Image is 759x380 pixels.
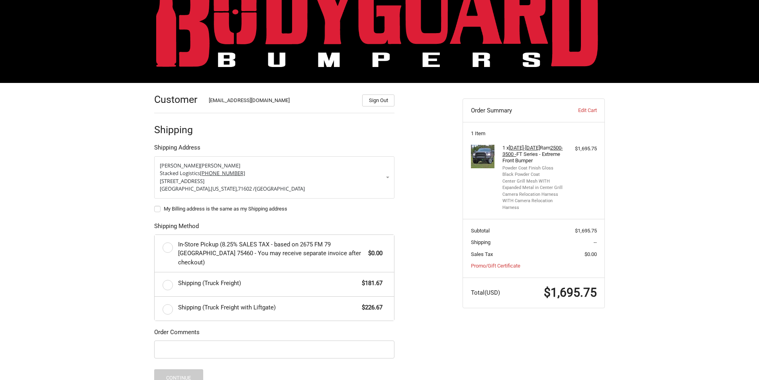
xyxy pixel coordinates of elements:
[154,328,200,341] legend: Order Comments
[358,279,382,288] span: $181.67
[509,145,540,151] tcxspan: Call 2019-2025 via 3CX
[255,185,305,192] span: [GEOGRAPHIC_DATA]
[471,289,500,296] span: Total (USD)
[154,156,394,199] a: Enter or select a different address
[154,124,201,136] h2: Shipping
[154,206,394,212] label: My Billing address is the same as my Shipping address
[471,263,520,269] a: Promo/Gift Certificate
[502,145,563,164] h4: 1 x Ram FT Series - Extreme Front Bumper
[502,178,563,191] li: Center Grill Mesh WITH Expanded Metal in Center Grill
[178,303,358,312] span: Shipping (Truck Freight with Liftgate)
[575,228,597,234] span: $1,695.75
[154,143,200,156] legend: Shipping Address
[358,303,382,312] span: $226.67
[557,106,596,114] a: Edit Cart
[584,251,597,257] span: $0.00
[211,185,238,192] span: [US_STATE],
[364,249,382,258] span: $0.00
[160,177,204,185] span: [STREET_ADDRESS]
[471,106,557,114] h3: Order Summary
[544,285,597,299] span: $1,695.75
[178,279,358,288] span: Shipping (Truck Freight)
[160,169,200,177] span: Stacked Logistics
[160,162,200,169] span: [PERSON_NAME]
[471,228,490,234] span: Subtotal
[471,130,597,137] h3: 1 Item
[200,169,245,177] tcxspan: Call 501-529-6308 via 3CX
[160,185,211,192] span: [GEOGRAPHIC_DATA],
[594,239,597,245] span: --
[502,191,563,211] li: Camera Relocation Harness WITH Camera Relocation Harness
[209,96,355,106] div: [EMAIL_ADDRESS][DOMAIN_NAME]
[502,165,563,178] li: Powder Coat Finish Gloss Black Powder Coat
[471,239,490,245] span: Shipping
[154,93,201,106] h2: Customer
[502,145,563,157] tcxspan: Call 2500-3500 - via 3CX
[154,222,199,234] legend: Shipping Method
[362,95,394,106] button: Sign Out
[200,162,240,169] span: [PERSON_NAME]
[565,145,597,153] div: $1,695.75
[178,240,365,267] span: In-Store Pickup (8.25% SALES TAX - based on 2675 FM 79 [GEOGRAPHIC_DATA] 75460 - You may receive ...
[238,185,255,192] span: 71602 /
[471,251,493,257] span: Sales Tax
